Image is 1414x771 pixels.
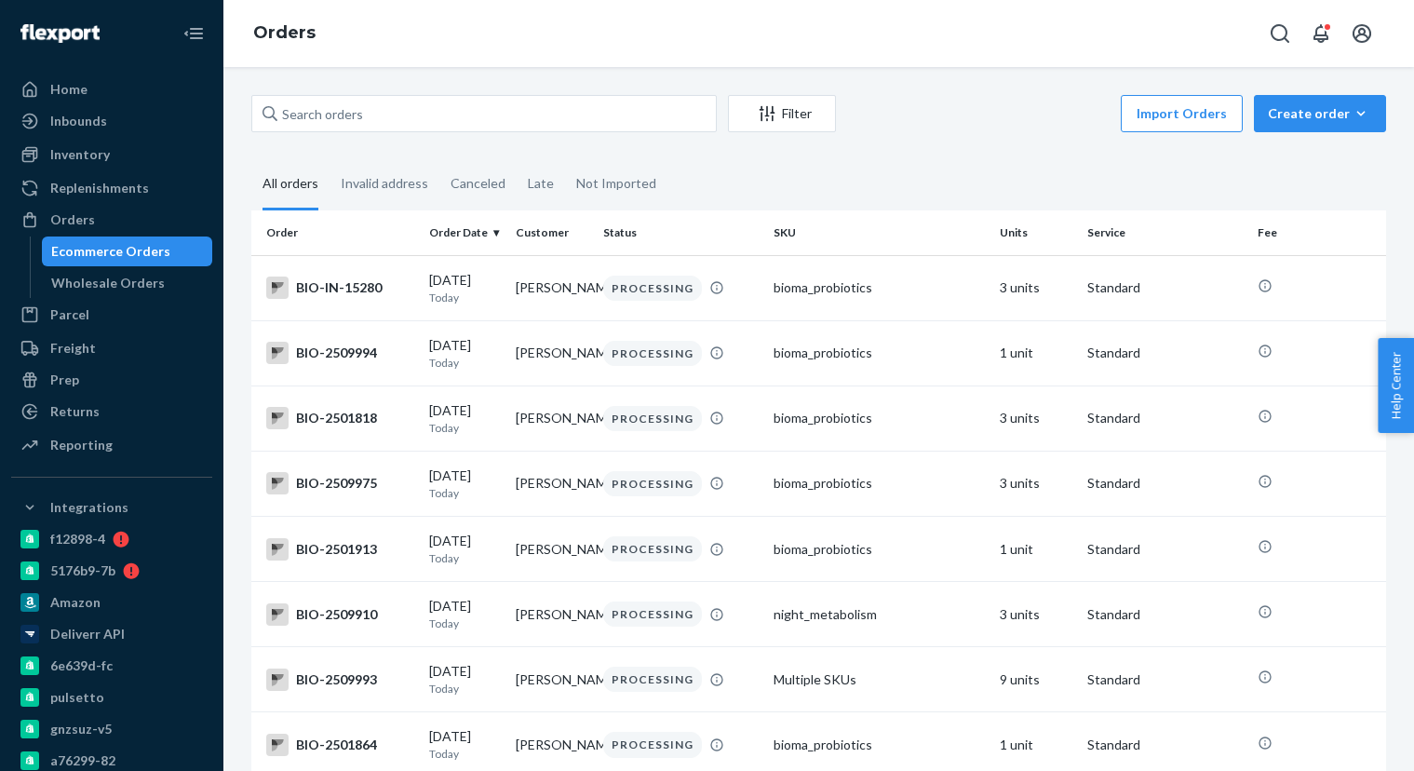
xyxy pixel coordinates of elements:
[50,80,88,99] div: Home
[266,538,414,561] div: BIO-2501913
[508,320,595,385] td: [PERSON_NAME]
[11,524,212,554] a: f12898-4
[429,681,501,697] p: Today
[774,605,986,624] div: night_metabolism
[576,159,656,208] div: Not Imported
[603,341,702,366] div: PROCESSING
[603,732,702,757] div: PROCESSING
[42,237,213,266] a: Ecommerce Orders
[1343,15,1380,52] button: Open account menu
[774,409,986,427] div: bioma_probiotics
[429,615,501,631] p: Today
[603,276,702,301] div: PROCESSING
[253,22,316,43] a: Orders
[516,224,587,240] div: Customer
[992,385,1079,451] td: 3 units
[11,205,212,235] a: Orders
[50,371,79,389] div: Prep
[508,451,595,516] td: [PERSON_NAME]
[266,407,414,429] div: BIO-2501818
[1087,670,1243,689] p: Standard
[429,290,501,305] p: Today
[50,561,115,580] div: 5176b9-7b
[429,467,501,501] div: [DATE]
[508,255,595,320] td: [PERSON_NAME]
[766,647,993,712] td: Multiple SKUs
[50,688,104,707] div: pulsetto
[774,474,986,493] div: bioma_probiotics
[1302,15,1340,52] button: Open notifications
[1087,344,1243,362] p: Standard
[992,255,1079,320] td: 3 units
[11,493,212,522] button: Integrations
[1254,95,1386,132] button: Create order
[1087,605,1243,624] p: Standard
[1250,210,1386,255] th: Fee
[603,667,702,692] div: PROCESSING
[50,498,128,517] div: Integrations
[729,104,835,123] div: Filter
[51,274,165,292] div: Wholesale Orders
[429,727,501,762] div: [DATE]
[11,556,212,586] a: 5176b9-7b
[1121,95,1243,132] button: Import Orders
[11,333,212,363] a: Freight
[50,112,107,130] div: Inbounds
[528,159,554,208] div: Late
[50,720,112,738] div: gnzsuz-v5
[508,385,595,451] td: [PERSON_NAME]
[266,669,414,691] div: BIO-2509993
[50,145,110,164] div: Inventory
[1080,210,1250,255] th: Service
[11,651,212,681] a: 6e639d-fc
[1087,409,1243,427] p: Standard
[774,278,986,297] div: bioma_probiotics
[11,106,212,136] a: Inbounds
[429,271,501,305] div: [DATE]
[50,751,115,770] div: a76299-82
[238,7,330,61] ol: breadcrumbs
[774,540,986,559] div: bioma_probiotics
[50,625,125,643] div: Deliverr API
[50,210,95,229] div: Orders
[1378,338,1414,433] button: Help Center
[50,530,105,548] div: f12898-4
[20,24,100,43] img: Flexport logo
[50,339,96,358] div: Freight
[1087,474,1243,493] p: Standard
[50,436,113,454] div: Reporting
[774,736,986,754] div: bioma_probiotics
[508,517,595,582] td: [PERSON_NAME]
[11,173,212,203] a: Replenishments
[266,734,414,756] div: BIO-2501864
[429,550,501,566] p: Today
[1087,278,1243,297] p: Standard
[766,210,993,255] th: SKU
[266,603,414,626] div: BIO-2509910
[429,336,501,371] div: [DATE]
[992,582,1079,647] td: 3 units
[11,619,212,649] a: Deliverr API
[429,420,501,436] p: Today
[992,451,1079,516] td: 3 units
[11,397,212,426] a: Returns
[429,485,501,501] p: Today
[11,714,212,744] a: gnzsuz-v5
[1261,15,1299,52] button: Open Search Box
[603,536,702,561] div: PROCESSING
[429,355,501,371] p: Today
[429,401,501,436] div: [DATE]
[50,179,149,197] div: Replenishments
[266,277,414,299] div: BIO-IN-15280
[429,597,501,631] div: [DATE]
[429,662,501,697] div: [DATE]
[429,746,501,762] p: Today
[50,656,113,675] div: 6e639d-fc
[451,159,505,208] div: Canceled
[42,268,213,298] a: Wholesale Orders
[429,532,501,566] div: [DATE]
[603,471,702,496] div: PROCESSING
[596,210,766,255] th: Status
[992,210,1079,255] th: Units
